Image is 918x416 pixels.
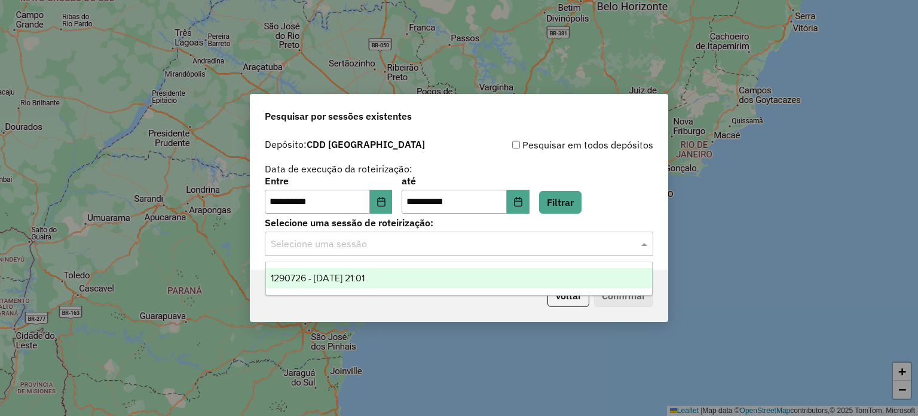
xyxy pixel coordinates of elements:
[265,174,392,188] label: Entre
[402,174,529,188] label: até
[265,262,653,296] ng-dropdown-panel: Options list
[265,109,412,123] span: Pesquisar por sessões existentes
[265,137,425,151] label: Depósito:
[265,215,653,230] label: Selecione uma sessão de roteirização:
[459,138,653,152] div: Pesquisar em todos depósitos
[307,138,425,150] strong: CDD [GEOGRAPHIC_DATA]
[539,191,582,214] button: Filtrar
[507,190,530,214] button: Choose Date
[370,190,393,214] button: Choose Date
[265,162,412,176] label: Data de execução da roteirização:
[271,273,365,283] span: 1290726 - [DATE] 21:01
